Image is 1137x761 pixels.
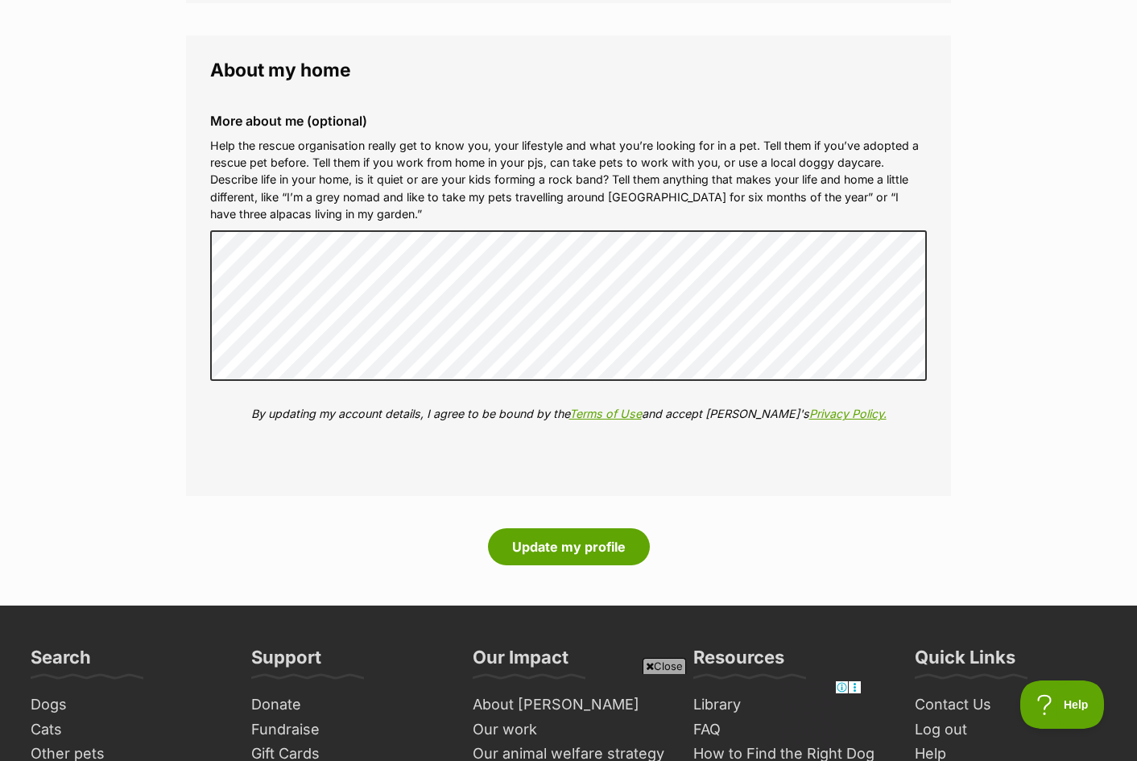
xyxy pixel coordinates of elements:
[643,658,686,674] span: Close
[488,528,650,565] button: Update my profile
[24,693,229,718] a: Dogs
[473,646,568,678] h3: Our Impact
[809,407,887,420] a: Privacy Policy.
[210,405,927,422] p: By updating my account details, I agree to be bound by the and accept [PERSON_NAME]'s
[210,137,927,223] p: Help the rescue organisation really get to know you, your lifestyle and what you’re looking for i...
[693,646,784,678] h3: Resources
[1020,680,1105,729] iframe: Help Scout Beacon - Open
[915,646,1015,678] h3: Quick Links
[24,718,229,742] a: Cats
[245,693,449,718] a: Donate
[245,718,449,742] a: Fundraise
[908,693,1113,718] a: Contact Us
[908,718,1113,742] a: Log out
[31,646,91,678] h3: Search
[186,35,951,496] fieldset: About my home
[275,680,862,753] iframe: Advertisement
[210,114,927,128] label: More about me (optional)
[251,646,321,678] h3: Support
[569,407,642,420] a: Terms of Use
[210,60,927,81] legend: About my home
